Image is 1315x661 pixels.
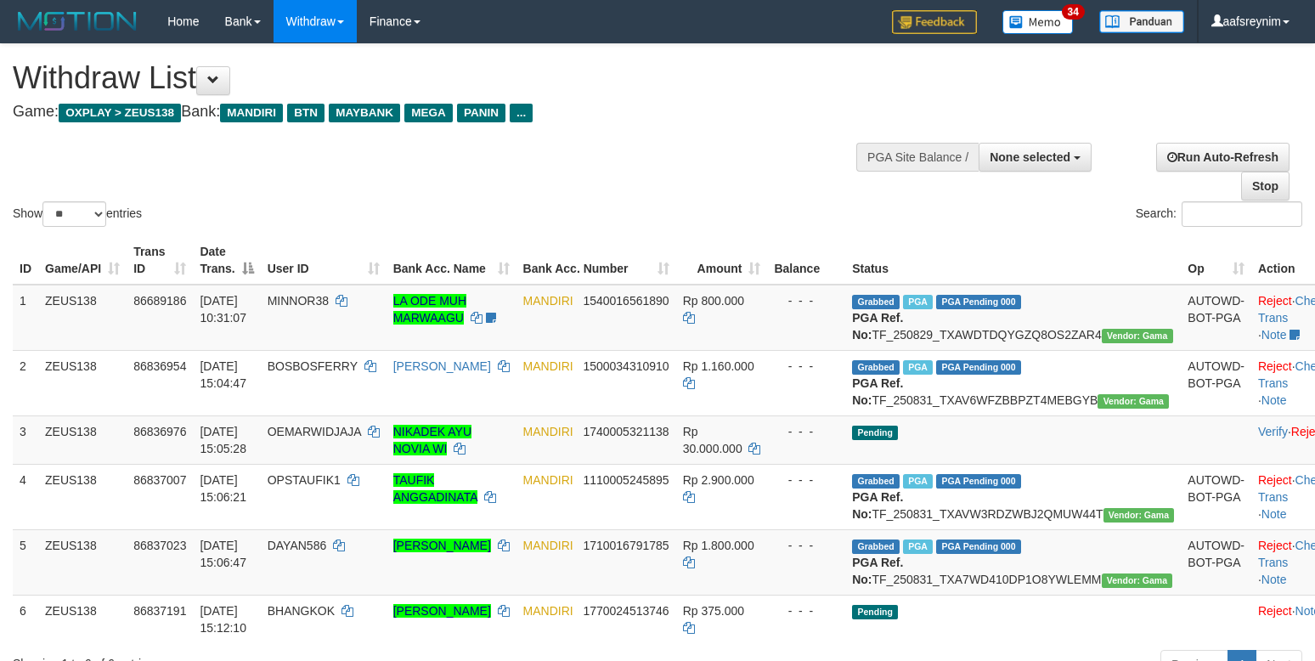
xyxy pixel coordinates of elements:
[523,604,573,618] span: MANDIRI
[133,539,186,552] span: 86837023
[583,359,669,373] span: Copy 1500034310910 to clipboard
[1181,529,1251,595] td: AUTOWD-BOT-PGA
[127,236,193,285] th: Trans ID: activate to sort column ascending
[13,61,860,95] h1: Withdraw List
[38,529,127,595] td: ZEUS138
[268,473,341,487] span: OPSTAUFIK1
[852,376,903,407] b: PGA Ref. No:
[1099,10,1184,33] img: panduan.png
[979,143,1092,172] button: None selected
[133,473,186,487] span: 86837007
[774,423,838,440] div: - - -
[583,539,669,552] span: Copy 1710016791785 to clipboard
[393,604,491,618] a: [PERSON_NAME]
[1102,573,1173,588] span: Vendor URL: https://trx31.1velocity.biz
[200,604,246,635] span: [DATE] 15:12:10
[133,359,186,373] span: 86836954
[133,425,186,438] span: 86836976
[856,143,979,172] div: PGA Site Balance /
[1181,464,1251,529] td: AUTOWD-BOT-PGA
[13,350,38,415] td: 2
[268,425,361,438] span: OEMARWIDJAJA
[13,8,142,34] img: MOTION_logo.png
[936,474,1021,489] span: PGA Pending
[523,473,573,487] span: MANDIRI
[583,425,669,438] span: Copy 1740005321138 to clipboard
[220,104,283,122] span: MANDIRI
[42,201,106,227] select: Showentries
[13,236,38,285] th: ID
[1258,359,1292,373] a: Reject
[1181,285,1251,351] td: AUTOWD-BOT-PGA
[393,425,471,455] a: NIKADEK AYU NOVIA WI
[852,490,903,521] b: PGA Ref. No:
[903,474,933,489] span: Marked by aafsreyleap
[774,537,838,554] div: - - -
[13,285,38,351] td: 1
[59,104,181,122] span: OXPLAY > ZEUS138
[404,104,453,122] span: MEGA
[683,359,754,373] span: Rp 1.160.000
[200,539,246,569] span: [DATE] 15:06:47
[393,359,491,373] a: [PERSON_NAME]
[1181,236,1251,285] th: Op: activate to sort column ascending
[1261,328,1287,342] a: Note
[1136,201,1302,227] label: Search:
[683,473,754,487] span: Rp 2.900.000
[852,474,900,489] span: Grabbed
[133,294,186,308] span: 86689186
[852,295,900,309] span: Grabbed
[936,360,1021,375] span: PGA Pending
[1258,539,1292,552] a: Reject
[523,294,573,308] span: MANDIRI
[13,595,38,643] td: 6
[583,294,669,308] span: Copy 1540016561890 to clipboard
[583,473,669,487] span: Copy 1110005245895 to clipboard
[523,425,573,438] span: MANDIRI
[852,605,898,619] span: Pending
[200,473,246,504] span: [DATE] 15:06:21
[852,426,898,440] span: Pending
[13,201,142,227] label: Show entries
[1261,507,1287,521] a: Note
[393,539,491,552] a: [PERSON_NAME]
[852,540,900,554] span: Grabbed
[1098,394,1169,409] span: Vendor URL: https://trx31.1velocity.biz
[13,529,38,595] td: 5
[523,359,573,373] span: MANDIRI
[845,464,1181,529] td: TF_250831_TXAVW3RDZWBJ2QMUW44T
[1258,294,1292,308] a: Reject
[38,285,127,351] td: ZEUS138
[845,285,1181,351] td: TF_250829_TXAWDTDQYGZQ8OS2ZAR4
[329,104,400,122] span: MAYBANK
[1181,350,1251,415] td: AUTOWD-BOT-PGA
[845,529,1181,595] td: TF_250831_TXA7WD410DP1O8YWLEMM
[1258,604,1292,618] a: Reject
[38,464,127,529] td: ZEUS138
[38,595,127,643] td: ZEUS138
[683,294,744,308] span: Rp 800.000
[1261,573,1287,586] a: Note
[936,540,1021,554] span: PGA Pending
[1261,393,1287,407] a: Note
[523,539,573,552] span: MANDIRI
[676,236,768,285] th: Amount: activate to sort column ascending
[767,236,845,285] th: Balance
[903,295,933,309] span: Marked by aafkaynarin
[261,236,387,285] th: User ID: activate to sort column ascending
[393,473,477,504] a: TAUFIK ANGGADINATA
[683,604,744,618] span: Rp 375.000
[774,358,838,375] div: - - -
[852,311,903,342] b: PGA Ref. No:
[1002,10,1074,34] img: Button%20Memo.svg
[13,415,38,464] td: 3
[393,294,466,325] a: LA ODE MUH MARWAAGU
[903,360,933,375] span: Marked by aafsreyleap
[38,236,127,285] th: Game/API: activate to sort column ascending
[1258,425,1288,438] a: Verify
[38,350,127,415] td: ZEUS138
[193,236,260,285] th: Date Trans.: activate to sort column descending
[1156,143,1290,172] a: Run Auto-Refresh
[852,360,900,375] span: Grabbed
[1102,329,1173,343] span: Vendor URL: https://trx31.1velocity.biz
